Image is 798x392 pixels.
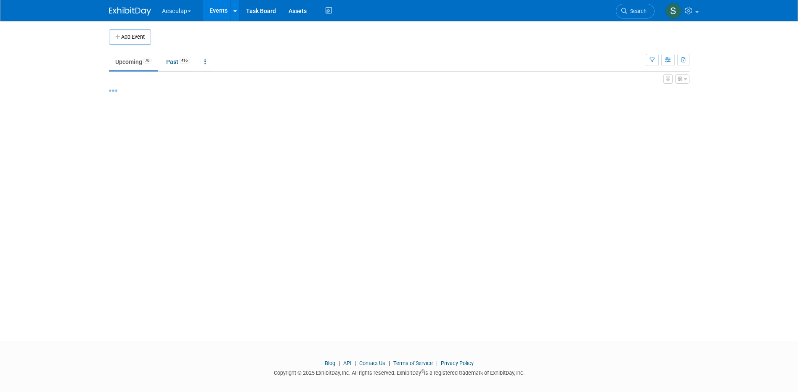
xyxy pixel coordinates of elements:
[627,8,647,14] span: Search
[393,360,433,366] a: Terms of Service
[179,58,190,64] span: 416
[665,3,681,19] img: Sara Hurson
[143,58,152,64] span: 70
[353,360,358,366] span: |
[109,29,151,45] button: Add Event
[109,54,158,70] a: Upcoming70
[421,369,424,373] sup: ®
[109,90,117,92] img: loading...
[343,360,351,366] a: API
[616,4,655,19] a: Search
[337,360,342,366] span: |
[441,360,474,366] a: Privacy Policy
[434,360,440,366] span: |
[109,7,151,16] img: ExhibitDay
[325,360,335,366] a: Blog
[387,360,392,366] span: |
[359,360,385,366] a: Contact Us
[160,54,196,70] a: Past416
